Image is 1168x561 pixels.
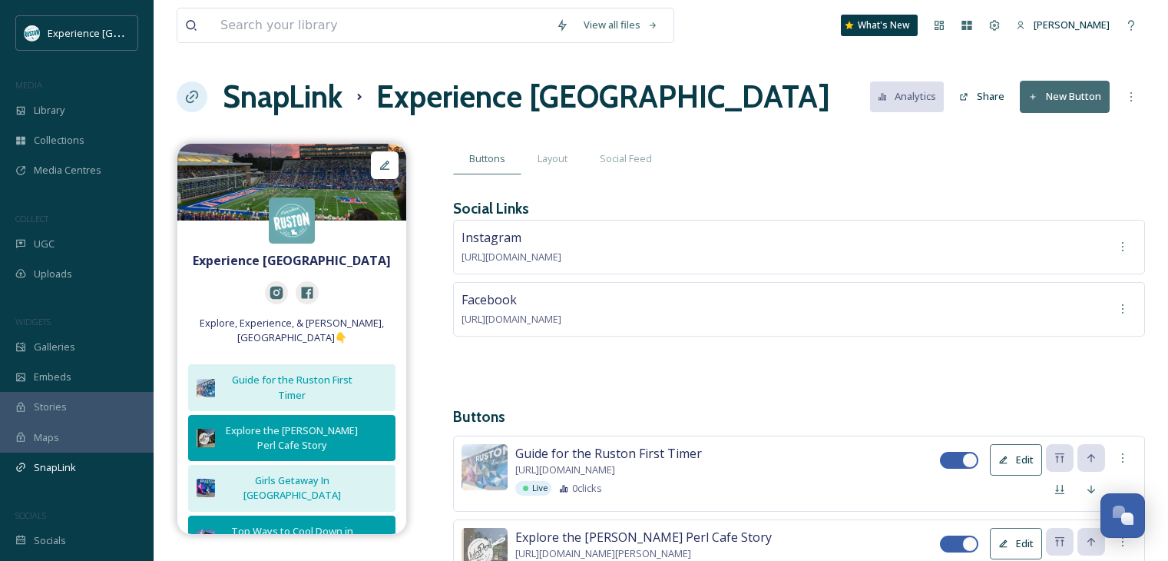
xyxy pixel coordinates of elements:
[34,340,75,354] span: Galleries
[34,103,65,118] span: Library
[990,528,1042,559] button: Edit
[1020,81,1110,112] button: New Button
[515,444,702,463] span: Guide for the Ruston First Timer
[223,373,361,402] div: Guide for the Ruston First Timer
[34,267,72,281] span: Uploads
[188,415,395,461] button: Explore the [PERSON_NAME] Perl Cafe Story
[1100,493,1145,538] button: Open Chat
[34,237,55,251] span: UGC
[34,400,67,414] span: Stories
[177,144,406,221] img: ac1c43d6-d442-4216-ac30-6bbdf3804792.jpg
[48,25,200,40] span: Experience [GEOGRAPHIC_DATA]
[193,252,391,269] strong: Experience [GEOGRAPHIC_DATA]
[1034,18,1110,32] span: [PERSON_NAME]
[515,528,772,546] span: Explore the [PERSON_NAME] Perl Cafe Story
[572,481,602,496] span: 0 clicks
[462,312,561,326] span: [URL][DOMAIN_NAME]
[515,481,551,496] div: Live
[223,74,342,120] a: SnapLink
[990,444,1042,476] button: Edit
[469,151,505,166] span: Buttons
[462,250,561,264] span: [URL][DOMAIN_NAME]
[188,364,395,410] button: Guide for the Ruston First Timer
[462,291,517,308] span: Facebook
[34,533,66,548] span: Socials
[462,444,508,490] img: 7146c74d-1cc9-4275-baea-d2edb7c18b24.jpg
[197,529,215,548] img: mitchamsic.avif
[15,213,48,224] span: COLLECT
[213,8,548,42] input: Search your library
[223,524,361,553] div: Top Ways to Cool Down in [GEOGRAPHIC_DATA]
[34,460,76,475] span: SnapLink
[34,163,101,178] span: Media Centres
[223,473,361,503] div: Girls Getaway In [GEOGRAPHIC_DATA]
[223,423,361,453] div: Explore the [PERSON_NAME] Perl Cafe Story
[453,406,1145,428] h3: Buttons
[188,465,395,511] button: Girls Getaway In [GEOGRAPHIC_DATA]
[376,74,830,120] h1: Experience [GEOGRAPHIC_DATA]
[951,81,1012,111] button: Share
[515,463,615,477] span: [URL][DOMAIN_NAME]
[185,316,399,345] span: Explore, Experience, & [PERSON_NAME], [GEOGRAPHIC_DATA]👇
[870,81,945,111] button: Analytics
[25,25,40,41] img: 24IZHUKKFBA4HCESFN4PRDEIEY.avif
[197,379,215,397] img: 7146c74d-1cc9-4275-baea-d2edb7c18b24.jpg
[515,546,691,561] span: [URL][DOMAIN_NAME][PERSON_NAME]
[34,133,84,148] span: Collections
[15,79,42,91] span: MEDIA
[197,429,215,447] img: f64b0ae3-02c3-476e-bfc6-41808f61d082.jpg
[15,510,46,521] span: SOCIALS
[538,151,567,166] span: Layout
[269,198,315,244] img: 415526570_740934454749135_6712834479988994226_n.jpg
[841,15,918,36] a: What's New
[576,10,666,40] a: View all files
[197,479,215,497] img: IMG_2775.avif
[462,229,521,246] span: Instagram
[453,198,529,220] h3: Social Links
[34,430,59,445] span: Maps
[34,370,71,384] span: Embeds
[15,316,51,327] span: WIDGETS
[600,151,652,166] span: Social Feed
[1008,10,1117,40] a: [PERSON_NAME]
[870,81,952,111] a: Analytics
